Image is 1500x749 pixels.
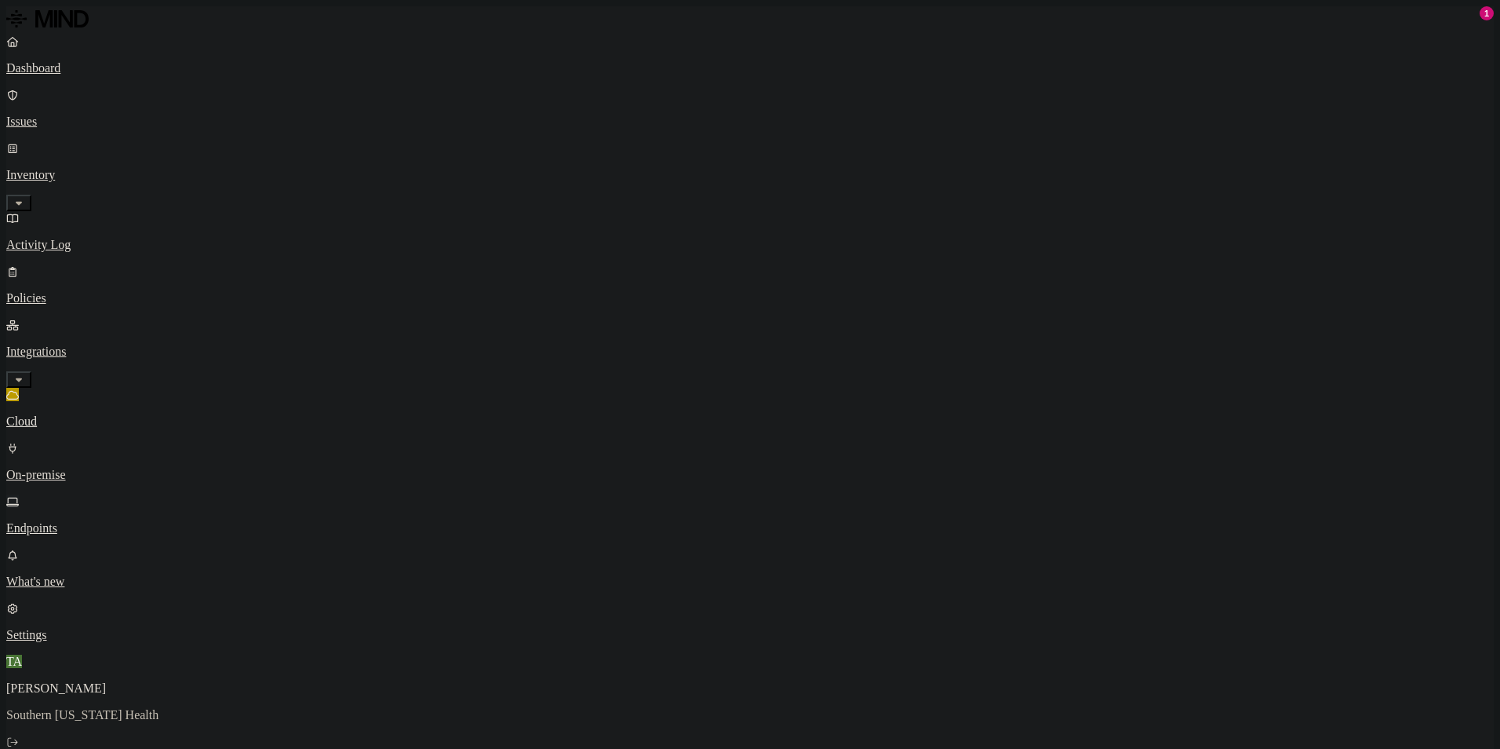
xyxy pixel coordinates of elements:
[6,211,1494,252] a: Activity Log
[6,655,22,668] span: TA
[6,468,1494,482] p: On-premise
[6,495,1494,535] a: Endpoints
[6,88,1494,129] a: Issues
[6,628,1494,642] p: Settings
[6,141,1494,209] a: Inventory
[6,238,1494,252] p: Activity Log
[6,35,1494,75] a: Dashboard
[6,61,1494,75] p: Dashboard
[6,291,1494,305] p: Policies
[6,6,89,31] img: MIND
[6,548,1494,589] a: What's new
[1480,6,1494,20] div: 1
[6,521,1494,535] p: Endpoints
[6,265,1494,305] a: Policies
[6,388,1494,429] a: Cloud
[6,345,1494,359] p: Integrations
[6,601,1494,642] a: Settings
[6,6,1494,35] a: MIND
[6,415,1494,429] p: Cloud
[6,318,1494,385] a: Integrations
[6,168,1494,182] p: Inventory
[6,708,1494,722] p: Southern [US_STATE] Health
[6,441,1494,482] a: On-premise
[6,575,1494,589] p: What's new
[6,115,1494,129] p: Issues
